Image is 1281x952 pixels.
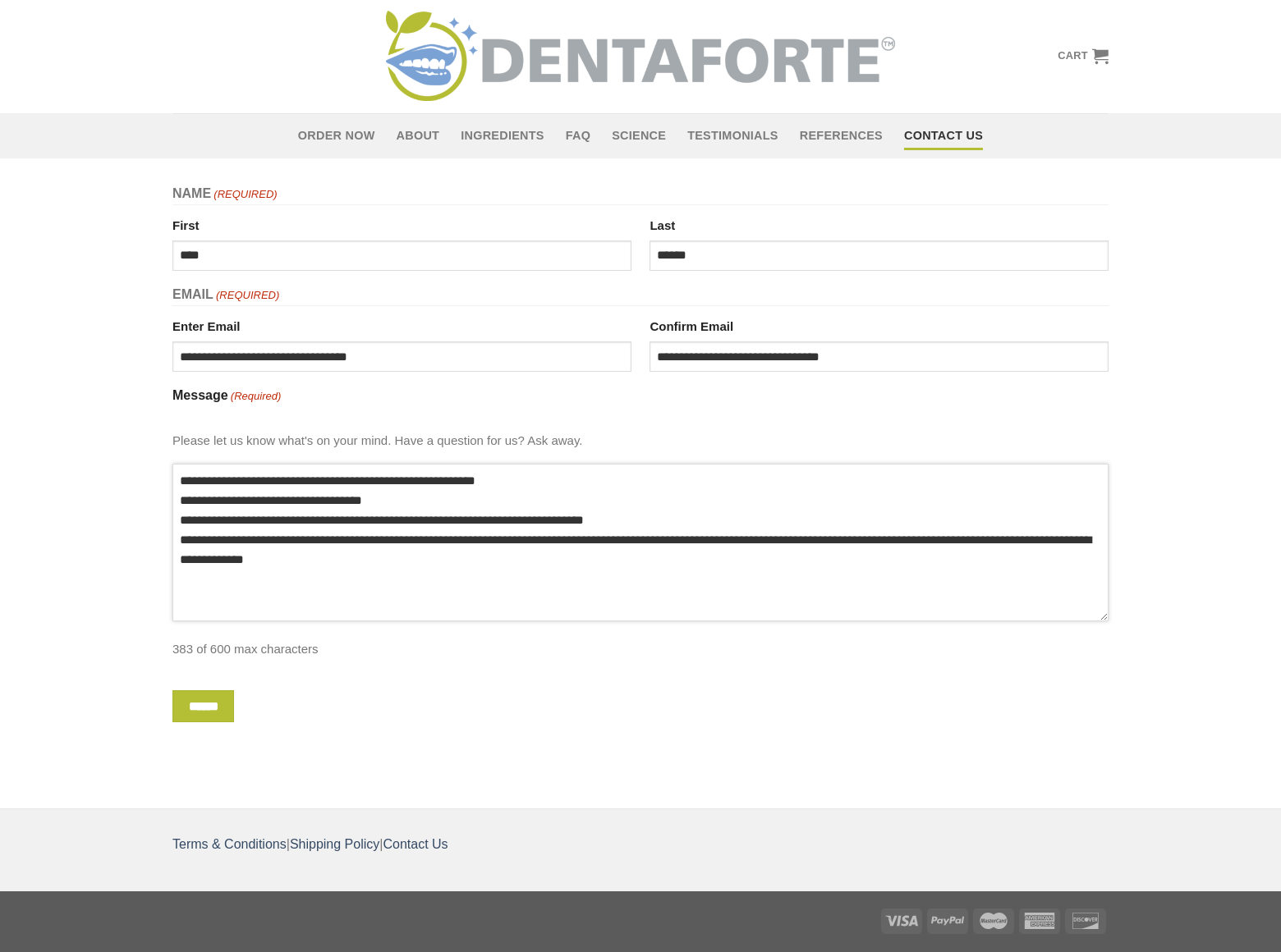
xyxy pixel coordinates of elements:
img: DENTAFORTE™ [386,11,895,101]
a: Shipping Policy [290,837,379,851]
span: (Required) [214,287,279,304]
a: FAQ [566,121,590,150]
a: References [800,121,883,150]
a: Contact Us [383,837,448,851]
div: 383 of 600 max characters [172,629,1109,672]
a: Testimonials [687,121,778,150]
label: Confirm Email [650,313,1109,336]
span: (Required) [229,388,281,405]
a: Cart [1058,38,1109,74]
legend: Email [172,284,1109,306]
label: Message [172,385,281,406]
a: About [397,121,440,150]
legend: Name [172,183,1109,205]
a: Ingredients [461,121,544,150]
span: (Required) [213,186,278,204]
div: Please let us know what's on your mind. Have a question for us? Ask away. [172,420,1109,464]
a: Order Now [298,121,375,150]
span: Cart [1058,49,1088,62]
label: First [172,212,631,236]
a: Science [612,121,666,150]
p: | | [172,834,1109,855]
a: Terms & Conditions [172,837,287,851]
label: Last [650,212,1109,236]
label: Enter Email [172,313,631,336]
a: Contact Us [904,121,983,150]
